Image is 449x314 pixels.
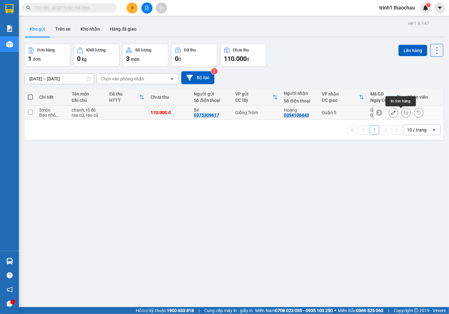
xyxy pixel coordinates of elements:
div: Mã GD [370,91,396,96]
span: món [131,57,140,62]
div: GT2510150001 [370,108,401,113]
span: plus [130,6,135,10]
span: đơn [33,57,41,62]
button: 1 [370,125,379,135]
img: solution-icon [6,25,13,32]
div: Chọn văn phòng nhận [101,76,144,82]
span: | [388,307,389,314]
input: Select a date range. [25,74,94,84]
th: Toggle SortBy [232,89,281,106]
button: aim [156,3,167,14]
div: Đơn hàng [37,48,55,52]
div: Tên món [72,91,103,96]
div: Đã thu [184,48,196,52]
div: Hoàng [284,108,315,113]
div: 3 món [39,108,65,113]
div: Chưa thu [151,95,188,100]
div: Số điện thoại [194,98,229,103]
span: 1 [28,55,32,62]
button: Bộ lọc [181,71,214,84]
span: đ [247,57,249,62]
th: Toggle SortBy [367,89,404,106]
span: file-add [145,6,149,10]
span: 110.000 [224,55,247,62]
button: Kho nhận [75,21,105,37]
div: Bé [194,108,229,113]
div: 0375309617 [194,113,219,118]
button: caret-down [434,3,445,14]
button: Lên hàng [398,45,427,56]
span: 1 [427,3,429,7]
span: trinh1.thaochau [374,4,420,12]
span: search [26,6,31,10]
span: 3 [126,55,129,62]
div: Giồng Trôm [235,110,278,115]
div: 110.000 đ [151,110,188,115]
span: aim [159,6,164,10]
span: 0 [175,55,178,62]
button: Kho gửi [25,21,50,37]
span: copyright [414,308,418,313]
img: warehouse-icon [6,41,13,48]
div: ĐC lấy [235,98,272,103]
span: caret-down [437,5,443,11]
button: Chưa thu110.000đ [220,44,266,67]
div: Chi tiết [39,95,65,100]
span: question-circle [7,272,13,278]
div: Ghi chú [72,98,103,103]
span: | [199,307,200,314]
span: Hỗ trợ kỹ thuật: [136,307,194,314]
button: Khối lượng0kg [74,44,119,67]
span: Cung cấp máy in - giấy in: [204,307,254,314]
strong: 0708 023 035 - 0935 103 250 [275,308,333,313]
span: ... [57,113,60,118]
img: logo-vxr [5,4,14,14]
div: Sửa đơn hàng [389,108,398,117]
div: 10 / trang [407,127,427,133]
div: Khối lượng [86,48,105,52]
th: Toggle SortBy [106,89,147,106]
img: icon-new-feature [423,5,428,11]
span: đ [178,57,181,62]
div: VP nhận [322,91,359,96]
div: Người nhận [284,91,315,96]
span: Miền Bắc [338,307,383,314]
input: Tìm tên, số ĐT hoặc mã đơn [35,4,109,11]
div: ĐC giao [322,98,359,103]
div: Nhân viên [408,95,440,100]
div: Quận 5 [322,110,364,115]
div: chanh, rổ đỏ rau củ, rau củ [72,108,103,118]
svg: open [170,76,175,81]
div: Đã thu [109,91,139,96]
button: Đơn hàng1đơn [25,44,70,67]
div: VP gửi [235,91,272,96]
div: In đơn hàng [386,96,416,106]
span: Miền Nam [255,307,333,314]
strong: 0369 525 060 [356,308,383,313]
div: 0394106443 [284,113,309,118]
span: notification [7,287,13,293]
sup: 1 [426,3,431,7]
div: 02:07 [DATE] [370,113,401,118]
button: Số lượng3món [123,44,168,67]
button: Đã thu0đ [171,44,217,67]
button: Trên xe [50,21,75,37]
span: 0 [77,55,81,62]
sup: 2 [211,68,218,74]
span: ⚪️ [334,309,336,312]
div: Ngày ĐH [370,98,396,103]
div: HTTT [109,98,139,103]
div: Bao nhỏ, Khác, Giỏ [39,113,65,118]
div: ver 1.8.147 [408,20,429,27]
span: kg [82,57,87,62]
svg: open [432,127,437,132]
span: message [7,301,13,307]
button: plus [127,3,138,14]
button: Hàng đã giao [105,21,141,37]
img: warehouse-icon [6,258,13,265]
div: Người gửi [194,91,229,96]
div: Số lượng [135,48,151,52]
div: Số điện thoại [284,98,315,103]
div: Chưa thu [233,48,249,52]
th: Toggle SortBy [319,89,367,106]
